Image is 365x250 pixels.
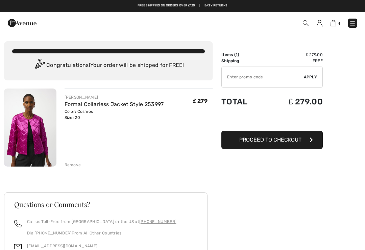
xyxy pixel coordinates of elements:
div: Congratulations! Your order will be shipped for FREE! [12,59,205,72]
a: Easy Returns [204,3,228,8]
a: [EMAIL_ADDRESS][DOMAIN_NAME] [27,244,97,248]
span: Proceed to Checkout [239,136,301,143]
span: 1 [338,21,340,26]
p: Dial From All Other Countries [27,230,176,236]
td: Free [265,58,323,64]
img: Congratulation2.svg [33,59,46,72]
a: Formal Collarless Jacket Style 253997 [65,101,164,107]
span: 1 [236,52,238,57]
a: Free shipping on orders over ₤120 [138,3,195,8]
img: Shopping Bag [331,20,336,26]
a: 1 [331,19,340,27]
div: Color: Cosmos Size: 20 [65,108,164,121]
a: [PHONE_NUMBER] [139,219,176,224]
img: call [14,220,22,227]
div: [PERSON_NAME] [65,94,164,100]
td: Total [221,90,265,113]
p: Call us Toll-Free from [GEOGRAPHIC_DATA] or the US at [27,219,176,225]
img: Search [303,20,309,26]
button: Proceed to Checkout [221,131,323,149]
span: ₤ 279 [193,98,208,104]
input: Promo code [222,67,304,87]
td: Items ( ) [221,52,265,58]
img: Menu [349,20,356,27]
td: ₤ 279.00 [265,90,323,113]
iframe: PayPal [221,113,323,128]
img: 1ère Avenue [8,16,36,30]
a: 1ère Avenue [8,19,36,26]
a: [PHONE_NUMBER] [34,231,72,235]
h3: Questions or Comments? [14,201,197,208]
span: | [199,3,200,8]
img: My Info [317,20,322,27]
td: Shipping [221,58,265,64]
span: Apply [304,74,317,80]
img: Formal Collarless Jacket Style 253997 [4,89,56,167]
div: Remove [65,162,81,168]
td: ₤ 279.00 [265,52,323,58]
